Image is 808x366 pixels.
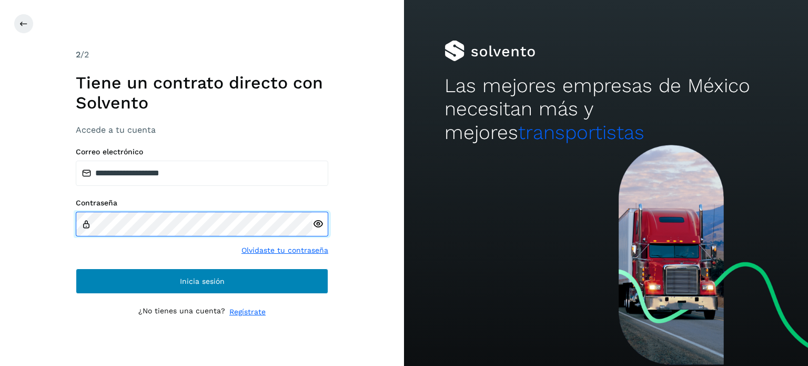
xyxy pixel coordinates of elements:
p: ¿No tienes una cuenta? [138,306,225,318]
div: /2 [76,48,328,61]
h2: Las mejores empresas de México necesitan más y mejores [445,74,767,144]
span: Inicia sesión [180,278,225,285]
h1: Tiene un contrato directo con Solvento [76,73,328,113]
a: Regístrate [229,306,266,318]
h3: Accede a tu cuenta [76,125,328,135]
span: transportistas [518,121,644,144]
a: Olvidaste tu contraseña [241,245,328,256]
button: Inicia sesión [76,269,328,294]
span: 2 [76,50,80,60]
label: Correo electrónico [76,147,328,156]
label: Contraseña [76,199,328,207]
